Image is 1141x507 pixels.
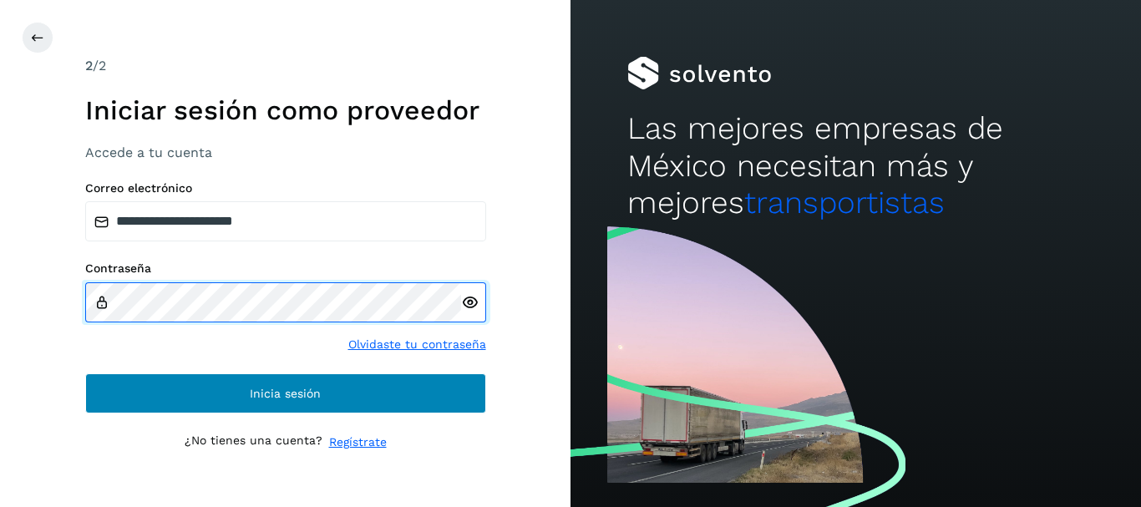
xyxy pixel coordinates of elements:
span: transportistas [744,185,945,221]
h2: Las mejores empresas de México necesitan más y mejores [627,110,1083,221]
div: /2 [85,56,486,76]
span: 2 [85,58,93,74]
a: Regístrate [329,433,387,451]
a: Olvidaste tu contraseña [348,336,486,353]
button: Inicia sesión [85,373,486,413]
h1: Iniciar sesión como proveedor [85,94,486,126]
p: ¿No tienes una cuenta? [185,433,322,451]
label: Correo electrónico [85,181,486,195]
span: Inicia sesión [250,388,321,399]
h3: Accede a tu cuenta [85,144,486,160]
label: Contraseña [85,261,486,276]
